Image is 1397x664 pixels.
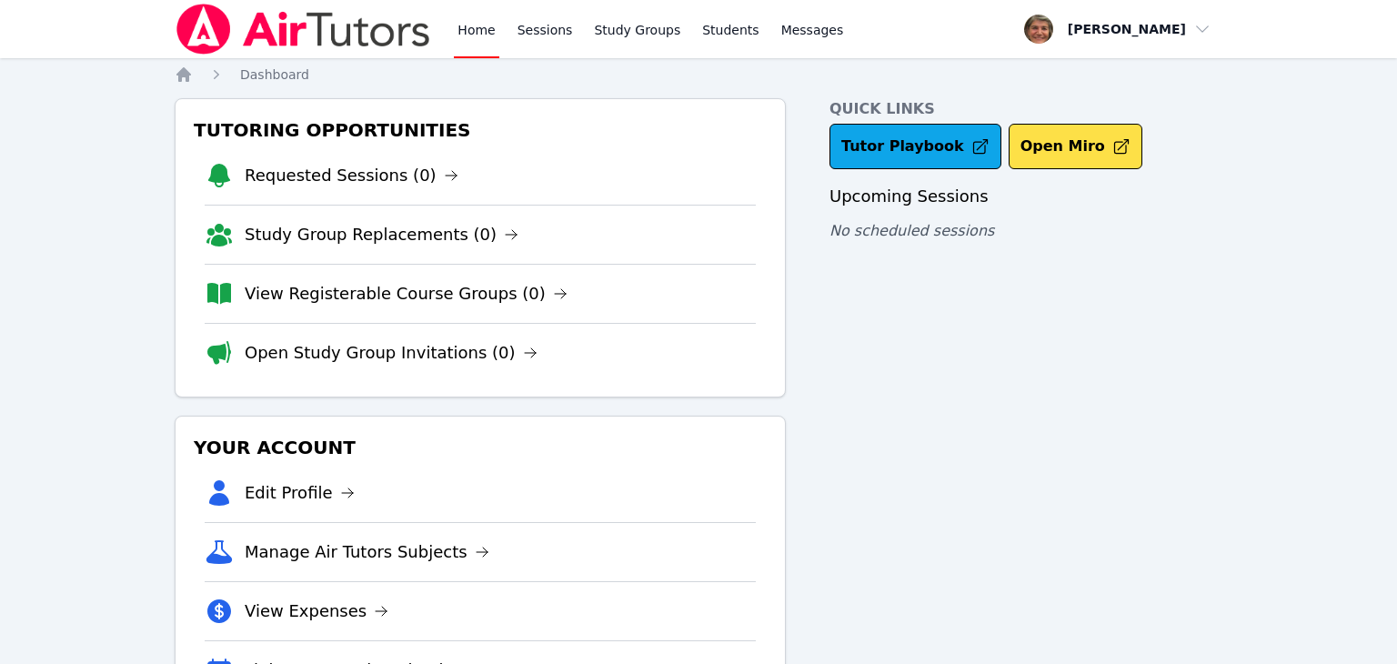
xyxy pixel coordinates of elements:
h3: Upcoming Sessions [829,184,1222,209]
a: Requested Sessions (0) [245,163,458,188]
a: Tutor Playbook [829,124,1001,169]
a: Study Group Replacements (0) [245,222,518,247]
nav: Breadcrumb [175,65,1222,84]
img: Air Tutors [175,4,432,55]
a: Manage Air Tutors Subjects [245,539,489,565]
h4: Quick Links [829,98,1222,120]
a: Edit Profile [245,480,355,506]
a: View Registerable Course Groups (0) [245,281,568,307]
a: View Expenses [245,599,388,624]
a: Dashboard [240,65,309,84]
span: Dashboard [240,67,309,82]
span: No scheduled sessions [829,222,994,239]
button: Open Miro [1009,124,1142,169]
span: Messages [781,21,844,39]
h3: Your Account [190,431,770,464]
h3: Tutoring Opportunities [190,114,770,146]
a: Open Study Group Invitations (0) [245,340,538,366]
